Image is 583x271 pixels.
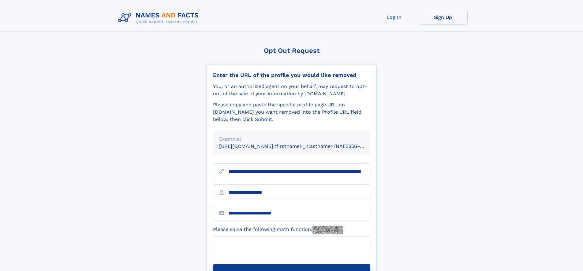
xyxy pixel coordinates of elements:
a: Sign Up [419,10,468,25]
label: Please solve the following math function: [213,226,343,234]
div: Enter the URL of the profile you would like removed [213,72,370,79]
div: Please copy and paste the specific profile page URL on [DOMAIN_NAME] you want removed into the Pr... [213,101,370,123]
div: Example: [219,135,364,143]
small: [URL][DOMAIN_NAME]<firstname>_<lastname>/NAF325G-xxxxxxxx [219,143,382,149]
div: You, or an authorized agent on your behalf, may request to opt-out of the sale of your informatio... [213,83,370,97]
div: Opt Out Request [207,47,377,54]
a: Log In [370,10,419,25]
img: Logo Names and Facts [116,10,204,26]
